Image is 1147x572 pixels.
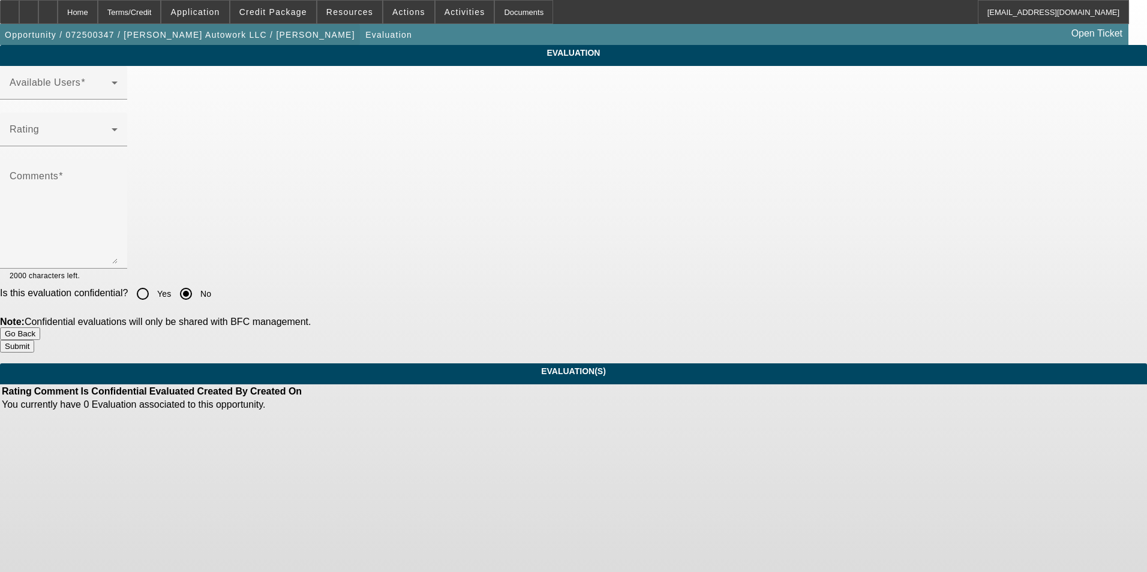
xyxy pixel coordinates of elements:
[230,1,316,23] button: Credit Package
[196,386,248,398] th: Created By
[445,7,485,17] span: Activities
[392,7,425,17] span: Actions
[239,7,307,17] span: Credit Package
[1,386,32,398] th: Rating
[10,171,58,181] mat-label: Comments
[161,1,229,23] button: Application
[10,124,39,134] mat-label: Rating
[170,7,220,17] span: Application
[5,30,355,40] span: Opportunity / 072500347 / [PERSON_NAME] Autowork LLC / [PERSON_NAME]
[149,386,196,398] th: Evaluated
[1067,23,1127,44] a: Open Ticket
[317,1,382,23] button: Resources
[365,30,412,40] span: Evaluation
[80,386,148,398] th: Is Confidential
[9,366,1138,376] span: Evaluation(S)
[10,269,80,282] mat-hint: 2000 characters left.
[362,24,415,46] button: Evaluation
[155,288,172,300] label: Yes
[250,386,302,398] th: Created On
[9,48,1138,58] span: Evaluation
[436,1,494,23] button: Activities
[326,7,373,17] span: Resources
[383,1,434,23] button: Actions
[1,399,305,411] td: You currently have 0 Evaluation associated to this opportunity.
[198,288,211,300] label: No
[34,386,79,398] th: Comment
[10,77,80,88] mat-label: Available Users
